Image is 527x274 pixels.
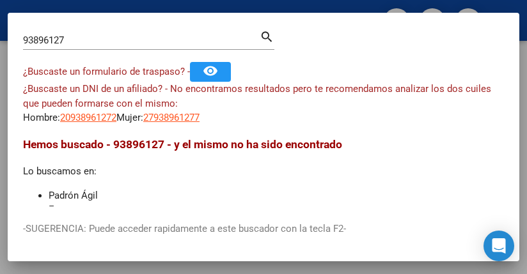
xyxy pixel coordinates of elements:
div: Hombre: Mujer: [23,82,504,125]
li: Empresas [49,202,504,217]
span: ¿Buscaste un DNI de un afiliado? - No encontramos resultados pero te recomendamos analizar los do... [23,83,491,109]
div: Open Intercom Messenger [484,231,514,261]
mat-icon: remove_red_eye [203,63,218,79]
p: -SUGERENCIA: Puede acceder rapidamente a este buscador con la tecla F2- [23,222,504,236]
span: Hemos buscado - 93896127 - y el mismo no ha sido encontrado [23,138,342,151]
span: 20938961272 [60,112,116,123]
span: 27938961277 [143,112,200,123]
span: ¿Buscaste un formulario de traspaso? - [23,66,190,77]
li: Padrón Ágil [49,188,504,203]
mat-icon: search [260,28,274,43]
